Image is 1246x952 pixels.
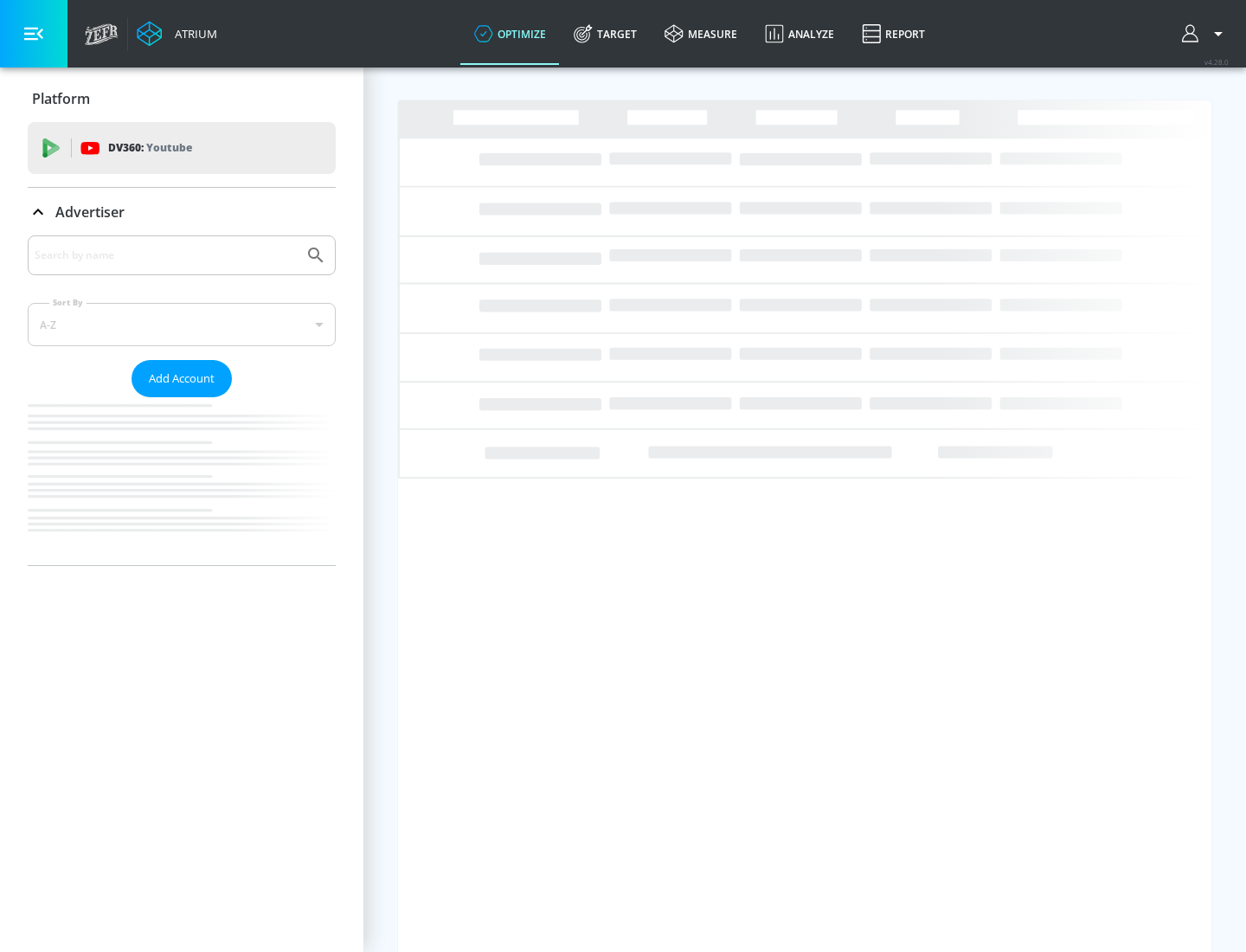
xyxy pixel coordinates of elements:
[1204,57,1229,67] span: v 4.28.0
[137,21,217,47] a: Atrium
[651,3,751,65] a: measure
[146,138,192,157] p: Youtube
[35,244,297,267] input: Search by name
[49,297,87,308] label: Sort By
[751,3,848,65] a: Analyze
[108,138,192,158] p: DV360:
[149,369,215,389] span: Add Account
[28,74,336,123] div: Platform
[560,3,651,65] a: Target
[28,303,336,346] div: A-Z
[32,89,90,108] p: Platform
[28,235,336,565] div: Advertiser
[132,360,232,397] button: Add Account
[848,3,939,65] a: Report
[28,397,336,565] nav: list of Advertiser
[55,203,125,222] p: Advertiser
[28,122,336,174] div: DV360: Youtube
[460,3,560,65] a: optimize
[28,188,336,236] div: Advertiser
[168,26,217,42] div: Atrium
